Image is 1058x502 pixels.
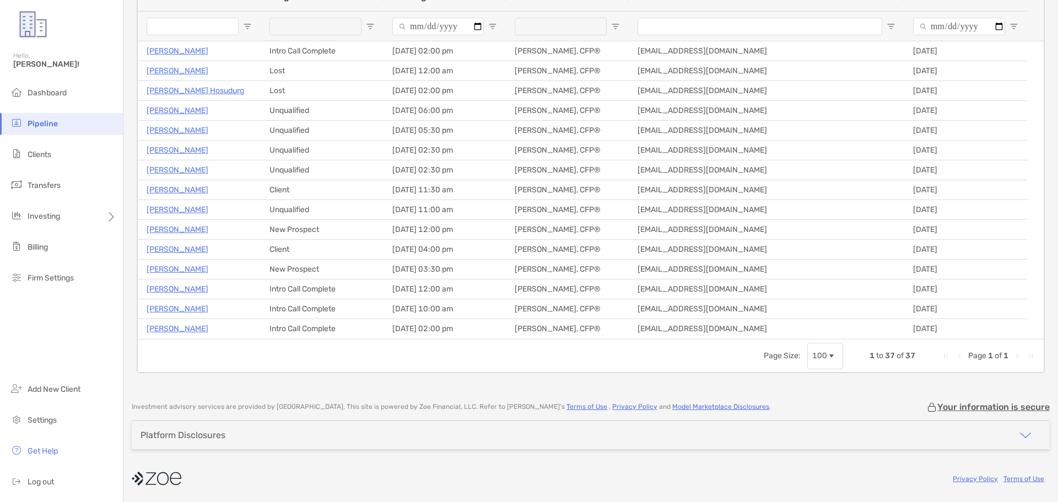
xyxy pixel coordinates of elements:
[384,200,506,219] div: [DATE] 11:00 am
[506,160,629,180] div: [PERSON_NAME], CFP®
[28,119,58,128] span: Pipeline
[905,351,915,360] span: 37
[10,413,23,426] img: settings icon
[955,352,964,360] div: Previous Page
[506,81,629,100] div: [PERSON_NAME], CFP®
[629,160,904,180] div: [EMAIL_ADDRESS][DOMAIN_NAME]
[10,178,23,191] img: transfers icon
[147,44,208,58] a: [PERSON_NAME]
[506,299,629,319] div: [PERSON_NAME], CFP®
[147,84,244,98] a: [PERSON_NAME] Hosudurg
[506,240,629,259] div: [PERSON_NAME], CFP®
[10,85,23,99] img: dashboard icon
[147,242,208,256] a: [PERSON_NAME]
[904,41,1027,61] div: [DATE]
[629,240,904,259] div: [EMAIL_ADDRESS][DOMAIN_NAME]
[392,18,484,35] input: Meeting Date Filter Input
[261,81,384,100] div: Lost
[1013,352,1022,360] div: Next Page
[147,203,208,217] a: [PERSON_NAME]
[629,101,904,120] div: [EMAIL_ADDRESS][DOMAIN_NAME]
[904,319,1027,338] div: [DATE]
[384,61,506,80] div: [DATE] 12:00 am
[629,299,904,319] div: [EMAIL_ADDRESS][DOMAIN_NAME]
[506,121,629,140] div: [PERSON_NAME], CFP®
[28,477,54,487] span: Log out
[629,180,904,199] div: [EMAIL_ADDRESS][DOMAIN_NAME]
[28,150,51,159] span: Clients
[953,475,998,483] a: Privacy Policy
[629,200,904,219] div: [EMAIL_ADDRESS][DOMAIN_NAME]
[384,220,506,239] div: [DATE] 12:00 pm
[937,402,1050,412] p: Your information is secure
[147,262,208,276] p: [PERSON_NAME]
[638,18,882,35] input: Advisor Email Filter Input
[904,121,1027,140] div: [DATE]
[988,351,993,360] span: 1
[506,279,629,299] div: [PERSON_NAME], CFP®
[506,141,629,160] div: [PERSON_NAME], CFP®
[147,282,208,296] a: [PERSON_NAME]
[506,61,629,80] div: [PERSON_NAME], CFP®
[261,121,384,140] div: Unqualified
[904,200,1027,219] div: [DATE]
[629,41,904,61] div: [EMAIL_ADDRESS][DOMAIN_NAME]
[904,180,1027,199] div: [DATE]
[629,260,904,279] div: [EMAIL_ADDRESS][DOMAIN_NAME]
[384,319,506,338] div: [DATE] 02:00 pm
[10,147,23,160] img: clients icon
[506,319,629,338] div: [PERSON_NAME], CFP®
[629,61,904,80] div: [EMAIL_ADDRESS][DOMAIN_NAME]
[10,240,23,253] img: billing icon
[10,444,23,457] img: get-help icon
[261,41,384,61] div: Intro Call Complete
[10,271,23,284] img: firm-settings icon
[506,220,629,239] div: [PERSON_NAME], CFP®
[28,181,61,190] span: Transfers
[1003,351,1008,360] span: 1
[261,319,384,338] div: Intro Call Complete
[243,22,252,31] button: Open Filter Menu
[942,352,951,360] div: First Page
[261,61,384,80] div: Lost
[141,430,225,440] div: Platform Disclosures
[147,302,208,316] a: [PERSON_NAME]
[611,22,620,31] button: Open Filter Menu
[904,220,1027,239] div: [DATE]
[10,209,23,222] img: investing icon
[132,403,771,411] p: Investment advisory services are provided by [GEOGRAPHIC_DATA] . This site is powered by Zoe Fina...
[506,200,629,219] div: [PERSON_NAME], CFP®
[147,223,208,236] p: [PERSON_NAME]
[488,22,497,31] button: Open Filter Menu
[10,382,23,395] img: add_new_client icon
[10,116,23,129] img: pipeline icon
[147,322,208,336] p: [PERSON_NAME]
[147,104,208,117] a: [PERSON_NAME]
[28,242,48,252] span: Billing
[28,415,57,425] span: Settings
[28,446,58,456] span: Get Help
[904,141,1027,160] div: [DATE]
[506,180,629,199] div: [PERSON_NAME], CFP®
[506,41,629,61] div: [PERSON_NAME], CFP®
[28,88,67,98] span: Dashboard
[913,18,1005,35] input: Create Date Filter Input
[147,123,208,137] a: [PERSON_NAME]
[384,180,506,199] div: [DATE] 11:30 am
[261,160,384,180] div: Unqualified
[147,64,208,78] a: [PERSON_NAME]
[28,385,80,394] span: Add New Client
[147,183,208,197] p: [PERSON_NAME]
[897,351,904,360] span: of
[261,200,384,219] div: Unqualified
[132,466,181,491] img: company logo
[876,351,883,360] span: to
[629,319,904,338] div: [EMAIL_ADDRESS][DOMAIN_NAME]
